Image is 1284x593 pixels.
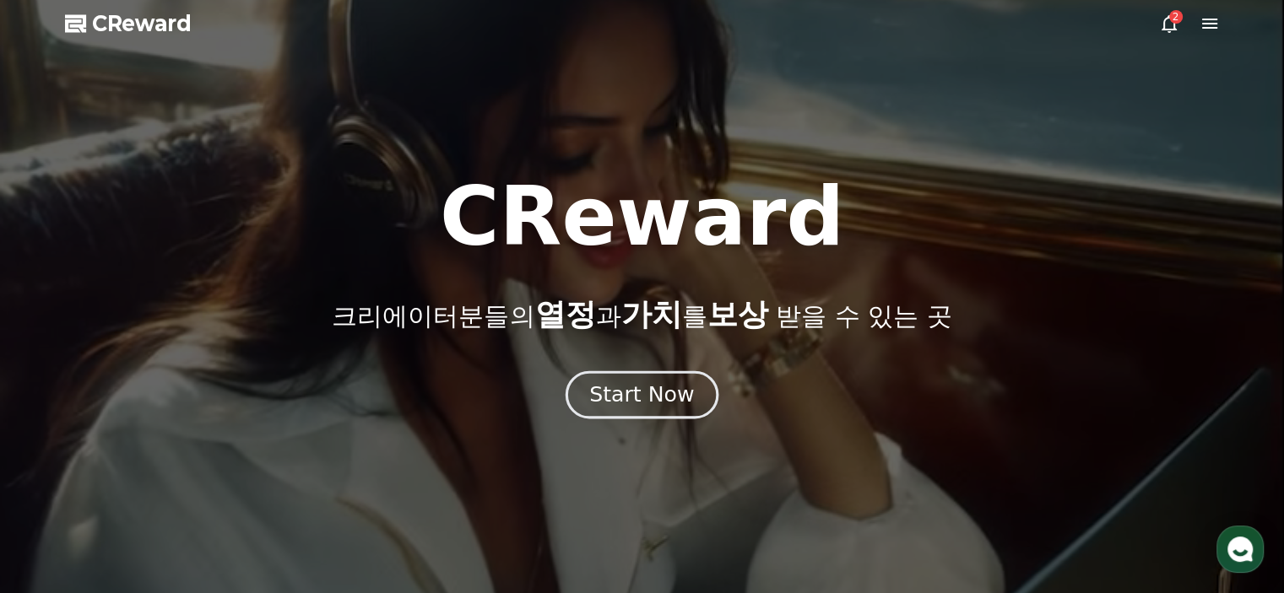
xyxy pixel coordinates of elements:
[589,380,694,409] div: Start Now
[707,297,767,332] span: 보상
[53,478,63,492] span: 홈
[566,370,718,418] button: Start Now
[218,453,324,495] a: 설정
[1169,10,1183,24] div: 2
[440,176,844,257] h1: CReward
[92,10,192,37] span: CReward
[569,389,715,405] a: Start Now
[1159,13,1179,34] a: 2
[620,297,681,332] span: 가치
[5,453,111,495] a: 홈
[65,10,192,37] a: CReward
[534,297,595,332] span: 열정
[261,478,281,492] span: 설정
[111,453,218,495] a: 대화
[332,298,951,332] p: 크리에이터분들의 과 를 받을 수 있는 곳
[154,479,175,493] span: 대화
